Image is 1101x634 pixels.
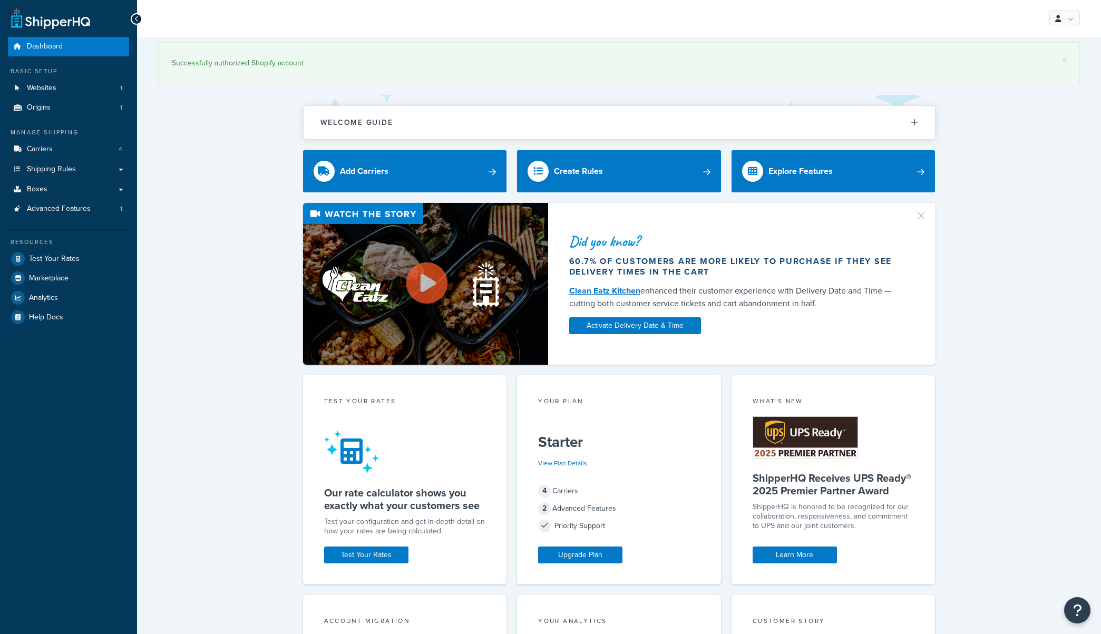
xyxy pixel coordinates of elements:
[27,42,63,51] span: Dashboard
[8,160,129,179] a: Shipping Rules
[8,98,129,118] li: Origins
[29,255,80,264] span: Test Your Rates
[8,67,129,76] div: Basic Setup
[29,313,63,322] span: Help Docs
[27,145,53,154] span: Carriers
[324,616,486,628] div: Account Migration
[304,106,935,139] button: Welcome Guide
[8,79,129,98] a: Websites1
[120,204,122,213] span: 1
[538,484,700,499] div: Carriers
[120,84,122,93] span: 1
[8,140,129,159] a: Carriers4
[320,119,393,126] h2: Welcome Guide
[569,256,902,277] div: 60.7% of customers are more likely to purchase if they see delivery times in the cart
[303,203,548,365] img: Video thumbnail
[1064,597,1090,623] button: Open Resource Center
[538,502,551,515] span: 2
[324,486,486,512] h5: Our rate calculator shows you exactly what your customers see
[753,472,914,497] h5: ShipperHQ Receives UPS Ready® 2025 Premier Partner Award
[8,128,129,137] div: Manage Shipping
[8,37,129,56] a: Dashboard
[768,164,833,179] div: Explore Features
[8,79,129,98] li: Websites
[27,165,76,174] span: Shipping Rules
[303,150,507,192] a: Add Carriers
[753,547,837,563] a: Learn More
[732,150,936,192] a: Explore Features
[538,616,700,628] div: Your Analytics
[8,199,129,219] li: Advanced Features
[753,396,914,408] div: What's New
[569,285,902,310] div: enhanced their customer experience with Delivery Date and Time — cutting both customer service ti...
[8,308,129,327] a: Help Docs
[8,269,129,288] a: Marketplace
[538,519,700,533] div: Priority Support
[538,434,700,451] h5: Starter
[8,288,129,307] a: Analytics
[120,103,122,112] span: 1
[324,517,486,536] div: Test your configuration and get in-depth detail on how your rates are being calculated.
[538,547,622,563] a: Upgrade Plan
[29,294,58,303] span: Analytics
[8,249,129,268] a: Test Your Rates
[172,56,1066,71] div: Successfully authorized Shopify account
[569,317,701,334] a: Activate Delivery Date & Time
[569,234,902,249] div: Did you know?
[538,501,700,516] div: Advanced Features
[27,185,47,194] span: Boxes
[753,502,914,531] p: ShipperHQ is honored to be recognized for our collaboration, responsiveness, and commitment to UP...
[8,199,129,219] a: Advanced Features1
[554,164,603,179] div: Create Rules
[517,150,721,192] a: Create Rules
[340,164,388,179] div: Add Carriers
[27,84,56,93] span: Websites
[324,547,408,563] a: Test Your Rates
[8,180,129,199] a: Boxes
[538,459,587,468] a: View Plan Details
[753,616,914,628] div: Customer Story
[538,396,700,408] div: Your Plan
[27,103,51,112] span: Origins
[8,140,129,159] li: Carriers
[29,274,69,283] span: Marketplace
[8,98,129,118] a: Origins1
[569,285,640,297] a: Clean Eatz Kitchen
[119,145,122,154] span: 4
[1062,56,1066,64] a: ×
[324,396,486,408] div: Test your rates
[27,204,91,213] span: Advanced Features
[538,485,551,498] span: 4
[8,238,129,247] div: Resources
